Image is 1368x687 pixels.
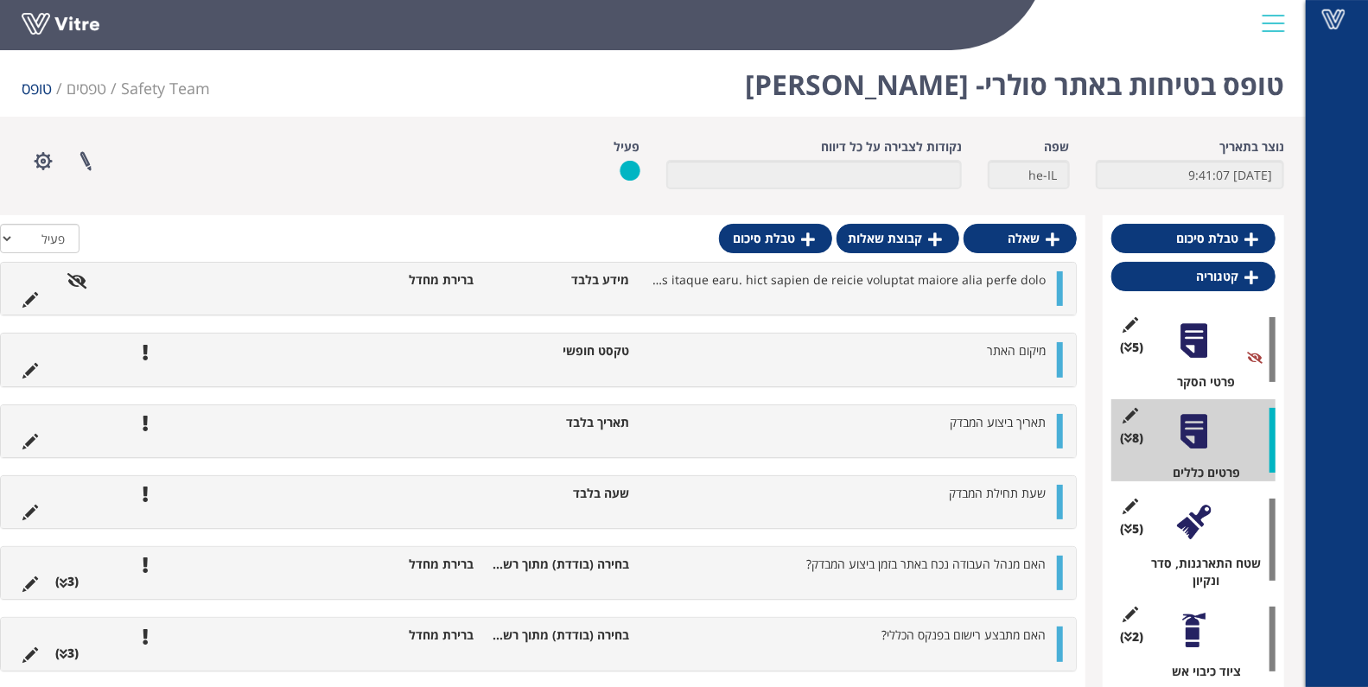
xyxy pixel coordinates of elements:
li: שעה בלבד [482,485,639,502]
span: האם מתבצע רישום בפנקס הכללי? [881,627,1046,643]
span: שעת תחילת המבדק [949,485,1046,501]
div: ציוד כיבוי אש [1124,663,1276,680]
a: קטגוריה [1111,262,1276,291]
h1: טופס בטיחות באתר סולרי- [PERSON_NAME] [745,43,1284,117]
li: מידע בלבד [482,271,639,289]
span: 259 [121,78,210,99]
li: (3 ) [47,573,87,590]
span: (2 ) [1120,628,1143,646]
label: פעיל [614,138,640,156]
span: (5 ) [1120,339,1143,356]
a: קבוצת שאלות [837,224,959,253]
div: פרטים כללים [1124,464,1276,481]
li: טקסט חופשי [482,342,639,359]
div: פרטי הסקר [1124,373,1276,391]
span: (5 ) [1120,520,1143,538]
label: שפה [1045,138,1070,156]
li: ברירת מחדל [326,556,482,573]
label: נקודות לצבירה על כל דיווח [821,138,962,156]
img: yes [620,160,640,181]
li: ברירת מחדל [326,271,482,289]
div: שטח התארגנות, סדר ונקיון [1124,555,1276,589]
label: נוצר בתאריך [1219,138,1284,156]
li: תאריך בלבד [482,414,639,431]
a: טפסים [67,78,106,99]
li: בחירה (בודדת) מתוך רשימה [482,556,639,573]
a: שאלה [964,224,1077,253]
a: טבלת סיכום [719,224,832,253]
li: בחירה (בודדת) מתוך רשימה [482,627,639,644]
li: טופס [22,78,67,100]
li: ברירת מחדל [326,627,482,644]
a: טבלת סיכום [1111,224,1276,253]
span: האם מנהל העבודה נכח באתר בזמן ביצוע המבדק? [806,556,1046,572]
span: (8 ) [1120,429,1143,447]
span: תאריך ביצוע המבדק [950,414,1046,430]
span: מיקום האתר [987,342,1046,359]
li: (3 ) [47,645,87,662]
